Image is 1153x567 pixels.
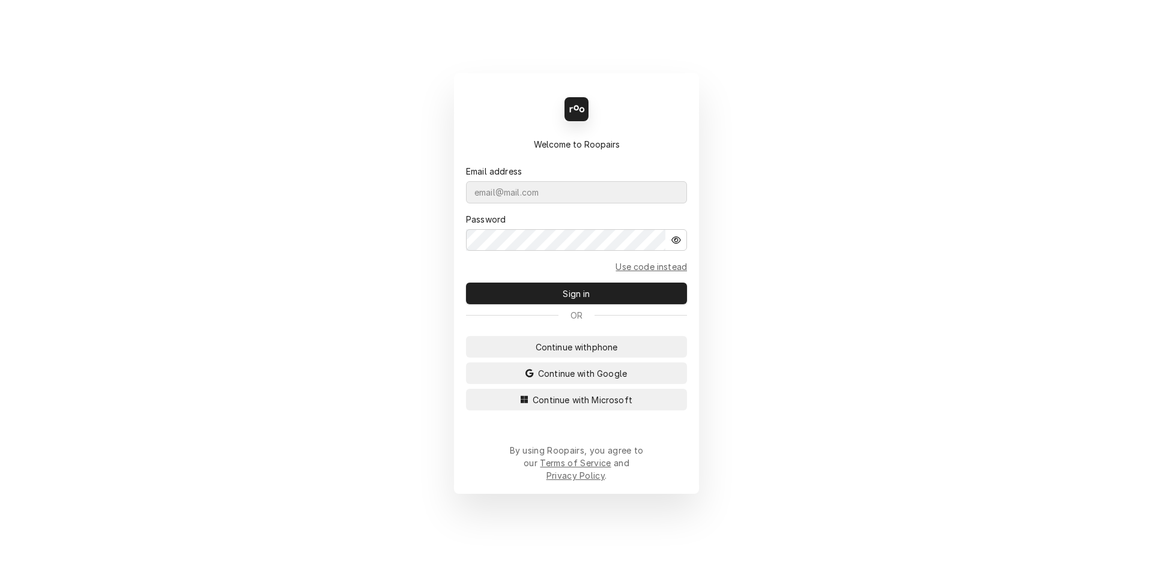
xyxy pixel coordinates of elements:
[546,470,605,481] a: Privacy Policy
[466,336,687,358] button: Continue withphone
[540,458,611,468] a: Terms of Service
[466,213,506,226] label: Password
[509,444,644,482] div: By using Roopairs, you agree to our and .
[560,287,592,300] span: Sign in
[466,283,687,304] button: Sign in
[466,309,687,322] div: Or
[466,138,687,151] div: Welcome to Roopairs
[530,394,635,406] span: Continue with Microsoft
[466,362,687,384] button: Continue with Google
[616,260,687,273] a: Go to Email and code form
[536,367,629,380] span: Continue with Google
[533,341,620,353] span: Continue with phone
[466,165,522,178] label: Email address
[466,389,687,410] button: Continue with Microsoft
[466,181,687,203] input: email@mail.com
